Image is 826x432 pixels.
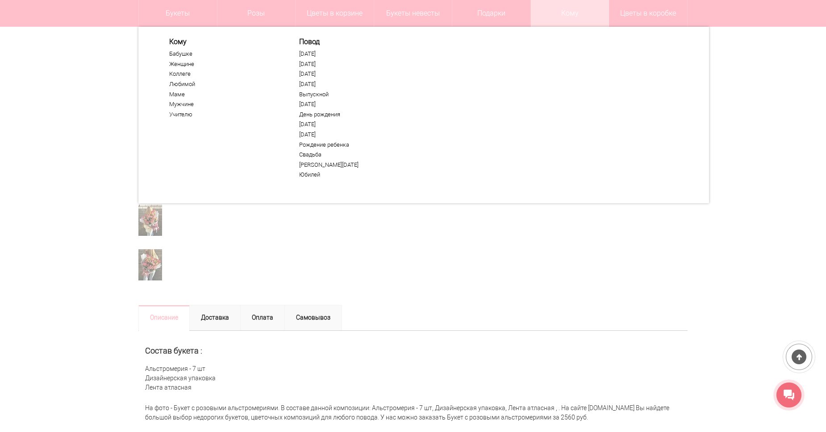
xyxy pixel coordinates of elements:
[169,81,279,88] a: Любимой
[169,111,279,118] a: Учителю
[299,161,409,169] a: [PERSON_NAME][DATE]
[169,91,279,98] a: Маме
[299,111,409,118] a: День рождения
[169,61,279,68] a: Женщине
[169,50,279,58] a: Бабушке
[299,91,409,98] a: Выпускной
[284,305,342,331] a: Самовывоз
[299,121,409,128] a: [DATE]
[299,101,409,108] a: [DATE]
[299,81,409,88] a: [DATE]
[189,305,241,331] a: Доставка
[138,399,688,427] div: На фото - Букет с розовыми альстромериями. В составе данной композиции: Альстромерия - 7 шт, Диза...
[299,37,409,46] span: Повод
[299,70,409,78] a: [DATE]
[299,50,409,58] a: [DATE]
[299,151,409,158] a: Свадьба
[299,61,409,68] a: [DATE]
[299,141,409,148] a: Рождение ребенка
[145,346,681,355] h2: Состав букета :
[138,331,688,399] div: Альстромерия - 7 шт Дизайнерская упаковка Лента атласная
[138,305,190,331] a: Описание
[169,70,279,78] a: Коллеге
[299,131,409,138] a: [DATE]
[169,37,279,46] span: Кому
[169,101,279,108] a: Мужчине
[299,171,409,178] a: Юбилей
[240,305,285,331] a: Оплата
